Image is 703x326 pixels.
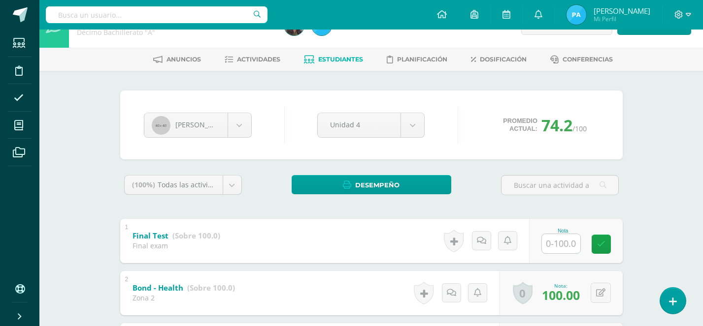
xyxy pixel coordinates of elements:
[513,282,533,304] a: 0
[77,28,272,37] div: Décimo Bachillerato 'A'
[542,234,580,253] input: 0-100.0
[542,287,580,303] span: 100.00
[502,176,618,195] input: Buscar una actividad aquí...
[144,113,251,137] a: [PERSON_NAME]
[563,56,613,63] span: Conferencias
[387,52,447,67] a: Planificación
[153,52,201,67] a: Anuncios
[594,6,650,16] span: [PERSON_NAME]
[397,56,447,63] span: Planificación
[46,6,268,23] input: Busca un usuario...
[572,124,587,133] span: /100
[133,228,220,244] a: Final Test (Sobre 100.0)
[133,231,168,240] b: Final Test
[167,56,201,63] span: Anuncios
[133,293,235,302] div: Zona 2
[567,5,586,25] img: 0f995d38a2ac4800dac857d5b8ee16be.png
[152,116,170,135] img: 40x40
[355,176,400,194] span: Desempeño
[550,52,613,67] a: Conferencias
[125,176,241,194] a: (100%)Todas las actividades de esta unidad
[330,113,388,136] span: Unidad 4
[133,280,235,296] a: Bond - Health (Sobre 100.0)
[318,113,424,137] a: Unidad 4
[542,282,580,289] div: Nota:
[480,56,527,63] span: Dosificación
[132,180,155,189] span: (100%)
[594,15,650,23] span: Mi Perfil
[304,52,363,67] a: Estudiantes
[158,180,280,189] span: Todas las actividades de esta unidad
[471,52,527,67] a: Dosificación
[187,283,235,293] strong: (Sobre 100.0)
[133,241,220,250] div: Final exam
[133,283,183,293] b: Bond - Health
[172,231,220,240] strong: (Sobre 100.0)
[175,120,231,129] span: [PERSON_NAME]
[292,175,451,194] a: Desempeño
[541,228,585,234] div: Nota
[237,56,280,63] span: Actividades
[318,56,363,63] span: Estudiantes
[225,52,280,67] a: Actividades
[503,117,537,133] span: Promedio actual:
[541,115,572,136] span: 74.2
